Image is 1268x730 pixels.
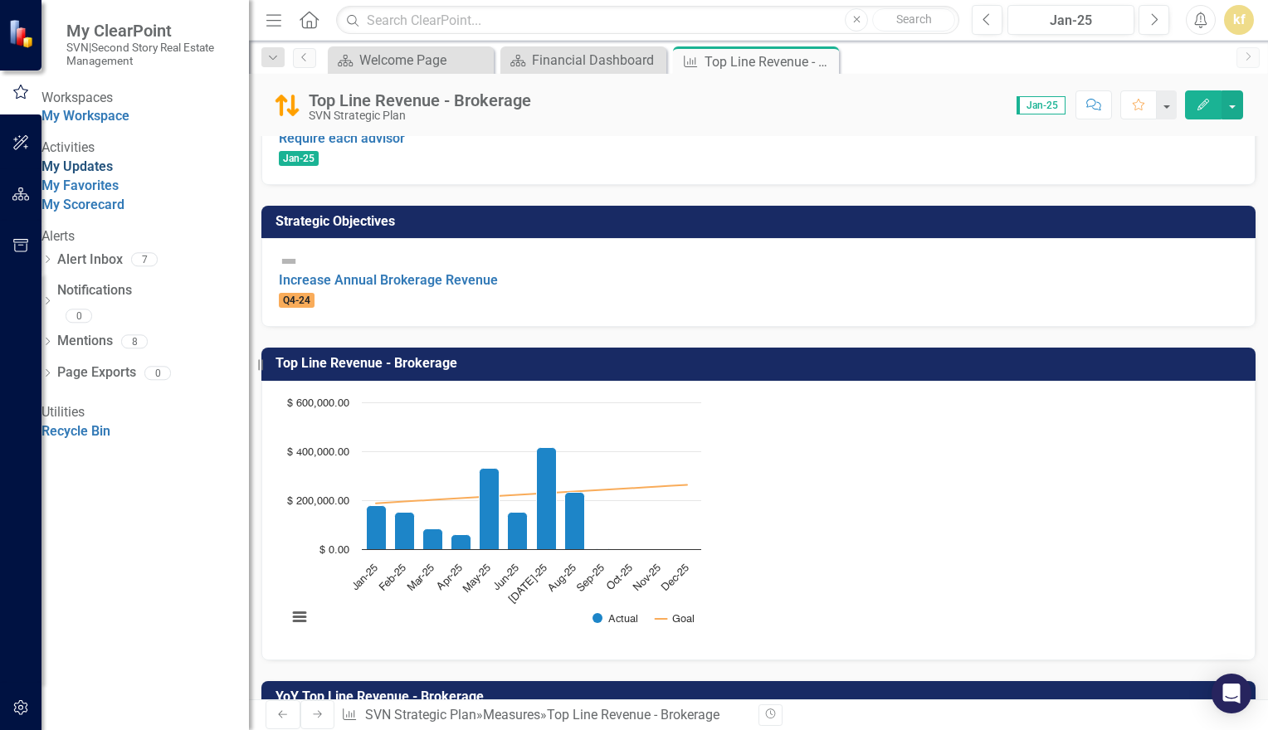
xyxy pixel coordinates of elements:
[435,562,465,592] text: Apr-25
[1013,11,1129,31] div: Jan-25
[41,197,124,212] a: My Scorecard
[57,332,113,351] a: Mentions
[1017,96,1066,114] span: Jan-25
[406,562,436,593] text: Mar-25
[332,50,490,71] a: Welcome Page
[57,251,123,270] a: Alert Inbox
[276,689,1247,704] h3: YoY Top Line Revenue - Brokerage
[57,281,249,300] a: Notifications
[41,403,249,422] div: Utilities
[288,606,311,629] button: View chart menu, Chart
[423,528,443,549] path: Mar-25, 83,254.89. Actual.
[565,492,585,549] path: Aug-25, 231,182.79. Actual.
[574,562,606,594] text: Sep-25
[276,356,1247,371] h3: Top Line Revenue - Brokerage
[41,108,129,124] a: My Workspace
[705,51,835,72] div: Top Line Revenue - Brokerage
[1212,674,1251,713] div: Open Intercom Messenger
[319,545,349,556] text: $ 0.00
[309,91,531,109] div: Top Line Revenue - Brokerage
[8,19,37,48] img: ClearPoint Strategy
[279,394,710,643] svg: Interactive chart
[336,6,959,35] input: Search ClearPoint...
[274,92,300,119] img: Caution
[341,706,746,725] div: » »
[537,447,557,549] path: Jul-25, 413,929.39. Actual.
[872,8,955,32] button: Search
[480,468,500,549] path: May-25, 330,229.23. Actual.
[279,251,299,271] img: Not Defined
[547,707,719,723] div: Top Line Revenue - Brokerage
[378,562,408,593] text: Feb-25
[461,562,493,595] text: May-25
[41,423,110,439] a: Recycle Bin
[66,21,232,41] span: My ClearPoint
[279,394,1238,643] div: Chart. Highcharts interactive chart.
[367,505,387,549] path: Jan-25, 177,171.51. Actual.
[395,512,415,549] path: Feb-25, 150,078.62. Actual.
[57,363,136,382] a: Page Exports
[896,12,932,26] span: Search
[279,130,405,146] a: Require each advisor
[41,178,119,193] a: My Favorites
[593,612,638,625] button: Show Actual
[491,562,521,592] text: Jun-25
[279,272,498,288] a: Increase Annual Brokerage Revenue
[66,41,232,68] small: SVN|Second Story Real Estate Management
[483,707,540,723] a: Measures
[287,447,349,458] text: $ 400,000.00
[309,109,531,122] div: SVN Strategic Plan
[365,707,476,723] a: SVN Strategic Plan
[546,562,578,594] text: Aug-25
[41,139,249,158] div: Activities
[532,50,662,71] div: Financial Dashboard
[41,227,249,246] div: Alerts
[605,562,635,592] text: Oct-25
[508,512,528,549] path: Jun-25, 149,421.59. Actual.
[287,398,349,409] text: $ 600,000.00
[505,50,662,71] a: Financial Dashboard
[359,50,490,71] div: Welcome Page
[41,158,113,174] a: My Updates
[121,334,148,348] div: 8
[131,253,158,267] div: 7
[1224,5,1254,35] button: kf
[66,309,92,324] div: 0
[279,293,315,308] span: Q4-24
[1007,5,1134,35] button: Jan-25
[287,496,349,507] text: $ 200,000.00
[632,562,662,593] text: Nov-25
[507,562,550,606] text: [DATE]-25
[276,214,1247,229] h3: Strategic Objectives
[279,151,319,166] span: Jan-25
[144,366,171,380] div: 0
[350,562,380,592] text: Jan-25
[656,612,695,625] button: Show Goal
[41,89,249,108] div: Workspaces
[451,534,471,549] path: Apr-25, 60,746.96. Actual.
[660,562,690,593] text: Dec-25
